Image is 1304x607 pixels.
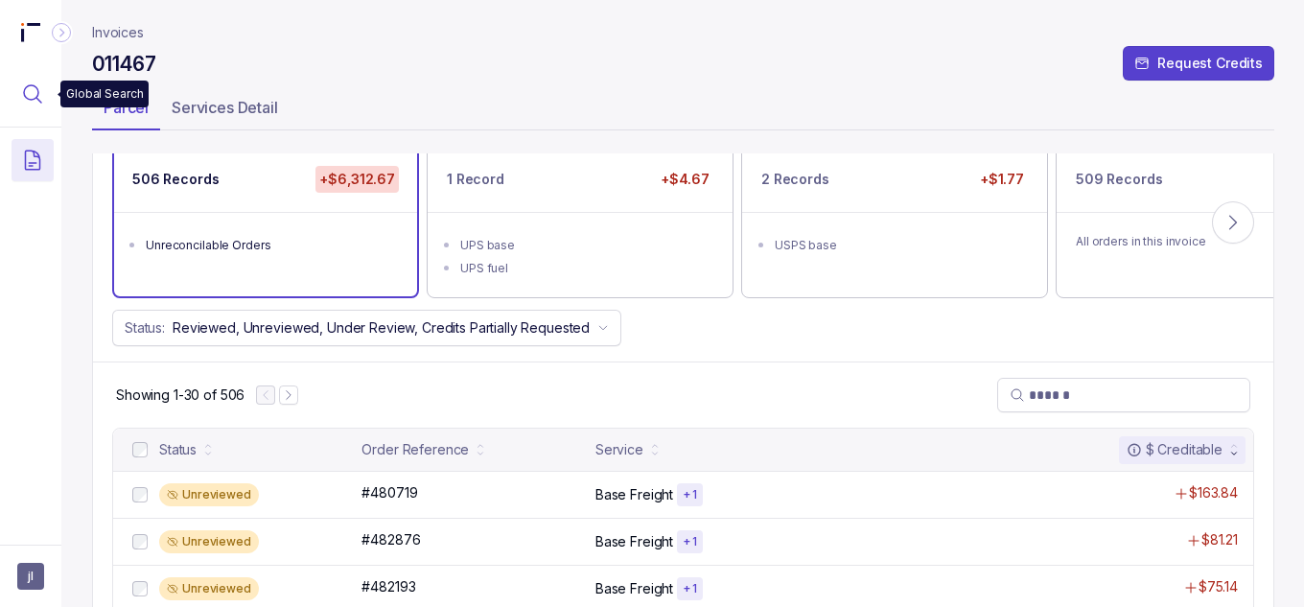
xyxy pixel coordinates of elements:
[1076,170,1162,189] p: 509 Records
[132,170,219,189] p: 506 Records
[146,236,397,255] div: Unreconcilable Orders
[683,581,697,596] p: + 1
[1127,440,1222,459] div: $ Creditable
[761,170,829,189] p: 2 Records
[595,532,673,551] p: Base Freight
[315,166,399,193] p: +$6,312.67
[92,92,160,130] li: Tab Parcel
[132,534,148,549] input: checkbox-checkbox
[159,483,259,506] div: Unreviewed
[361,483,417,502] p: #480719
[12,139,54,181] button: Menu Icon Button DocumentTextIcon
[92,23,144,42] nav: breadcrumb
[279,385,298,405] button: Next Page
[125,318,165,338] p: Status:
[361,530,420,549] p: #482876
[1123,46,1274,81] button: Request Credits
[595,579,673,598] p: Base Freight
[159,577,259,600] div: Unreviewed
[1189,483,1238,502] p: $163.84
[17,563,44,590] button: User initials
[1199,577,1238,596] p: $75.14
[104,96,149,119] p: Parcel
[595,440,643,459] div: Service
[976,166,1028,193] p: +$1.77
[683,534,697,549] p: + 1
[595,485,673,504] p: Base Freight
[132,442,148,457] input: checkbox-checkbox
[460,236,711,255] div: UPS base
[775,236,1026,255] div: USPS base
[657,166,713,193] p: +$4.67
[172,96,278,119] p: Services Detail
[50,21,73,44] div: Collapse Icon
[116,385,244,405] p: Showing 1-30 of 506
[12,73,54,115] button: Menu Icon Button MagnifyingGlassIcon
[361,440,469,459] div: Order Reference
[1157,54,1263,73] p: Request Credits
[447,170,504,189] p: 1 Record
[112,310,621,346] button: Status:Reviewed, Unreviewed, Under Review, Credits Partially Requested
[66,84,143,104] p: Global Search
[173,318,590,338] p: Reviewed, Unreviewed, Under Review, Credits Partially Requested
[132,581,148,596] input: checkbox-checkbox
[132,487,148,502] input: checkbox-checkbox
[683,487,697,502] p: + 1
[460,259,711,278] div: UPS fuel
[361,577,415,596] p: #482193
[116,385,244,405] div: Remaining page entries
[1201,530,1238,549] p: $81.21
[160,92,290,130] li: Tab Services Detail
[92,92,1274,130] ul: Tab Group
[92,51,155,78] h4: 011467
[159,530,259,553] div: Unreviewed
[159,440,197,459] div: Status
[92,23,144,42] a: Invoices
